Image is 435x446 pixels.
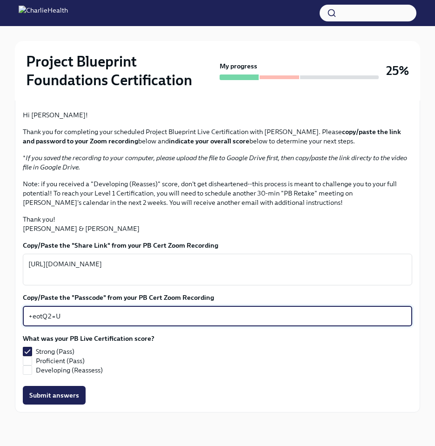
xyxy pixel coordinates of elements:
em: If you saved the recording to your computer, please upload the file to Google Drive first, then c... [23,154,407,171]
p: Thank you for completing your scheduled Project Blueprint Live Certification with [PERSON_NAME]. ... [23,127,412,146]
span: Proficient (Pass) [36,356,85,365]
strong: My progress [220,61,257,71]
img: CharlieHealth [19,6,68,20]
h2: Project Blueprint Foundations Certification [26,52,216,89]
span: Submit answers [29,391,79,400]
button: Submit answers [23,386,86,405]
p: Note: if you received a "Developing (Reasses)" score, don't get disheartened--this process is mea... [23,179,412,207]
span: Strong (Pass) [36,347,74,356]
textarea: +eotQ2=U [28,311,407,322]
label: Copy/Paste the "Passcode" from your PB Cert Zoom Recording [23,293,412,302]
textarea: [URL][DOMAIN_NAME] [28,258,407,281]
h3: 25% [386,62,409,79]
label: Copy/Paste the "Share Link" from your PB Cert Zoom Recording [23,241,412,250]
p: Hi [PERSON_NAME]! [23,110,412,120]
span: Developing (Reassess) [36,365,103,375]
strong: indicate your overall score [169,137,249,145]
p: Thank you! [PERSON_NAME] & [PERSON_NAME] [23,215,412,233]
label: What was your PB Live Certification score? [23,334,154,343]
